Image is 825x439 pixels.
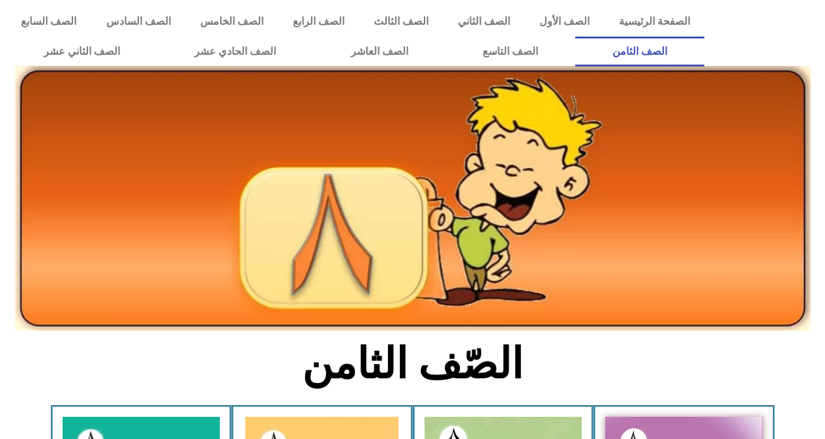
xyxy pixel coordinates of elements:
a: الصف التاسع [445,37,575,67]
a: الصف الثاني عشر [7,37,157,67]
a: الصف الحادي عشر [157,37,313,67]
a: الصف الرابع [278,7,359,37]
a: الصف الثاني [443,7,524,37]
a: الصف الثامن [575,37,704,67]
a: الصف الخامس [185,7,278,37]
a: الصف السابع [7,7,91,37]
a: الصف العاشر [314,37,445,67]
h2: الصّف الثامن [197,339,628,389]
a: الصفحة الرئيسية [604,7,704,37]
a: الصف الأول [524,7,604,37]
a: الصف الثالث [359,7,443,37]
a: الصف السادس [91,7,185,37]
